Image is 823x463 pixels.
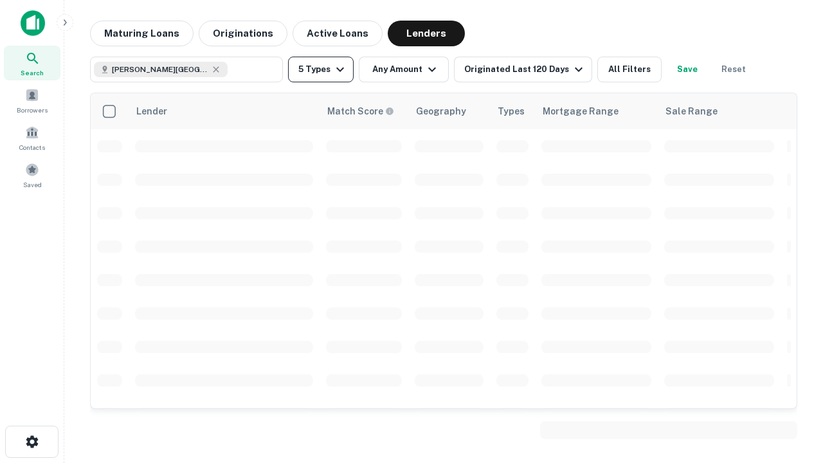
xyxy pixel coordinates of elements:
button: Active Loans [293,21,383,46]
div: Types [498,104,525,119]
a: Borrowers [4,83,60,118]
div: Geography [416,104,466,119]
th: Lender [129,93,320,129]
a: Search [4,46,60,80]
span: Saved [23,179,42,190]
th: Geography [408,93,490,129]
button: 5 Types [288,57,354,82]
button: Maturing Loans [90,21,194,46]
span: Contacts [19,142,45,152]
div: Originated Last 120 Days [464,62,586,77]
div: Sale Range [665,104,718,119]
button: Originations [199,21,287,46]
th: Types [490,93,535,129]
button: Lenders [388,21,465,46]
iframe: Chat Widget [759,360,823,422]
button: Save your search to get updates of matches that match your search criteria. [667,57,708,82]
div: Capitalize uses an advanced AI algorithm to match your search with the best lender. The match sco... [327,104,394,118]
span: Borrowers [17,105,48,115]
span: Search [21,68,44,78]
button: Any Amount [359,57,449,82]
div: Lender [136,104,167,119]
div: Mortgage Range [543,104,619,119]
span: [PERSON_NAME][GEOGRAPHIC_DATA], [GEOGRAPHIC_DATA] [112,64,208,75]
button: All Filters [597,57,662,82]
button: Reset [713,57,754,82]
th: Mortgage Range [535,93,658,129]
a: Contacts [4,120,60,155]
button: Originated Last 120 Days [454,57,592,82]
a: Saved [4,158,60,192]
img: capitalize-icon.png [21,10,45,36]
th: Capitalize uses an advanced AI algorithm to match your search with the best lender. The match sco... [320,93,408,129]
th: Sale Range [658,93,781,129]
h6: Match Score [327,104,392,118]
